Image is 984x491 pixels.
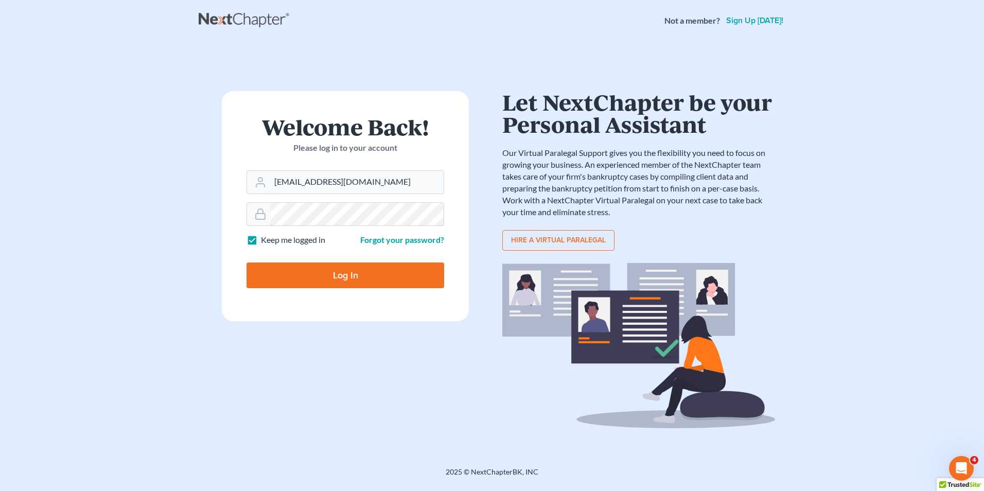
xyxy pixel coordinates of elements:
span: 4 [970,456,978,464]
input: Log In [247,262,444,288]
iframe: Intercom live chat [949,456,974,481]
strong: Not a member? [664,15,720,27]
img: virtual_paralegal_bg-b12c8cf30858a2b2c02ea913d52db5c468ecc422855d04272ea22d19010d70dc.svg [502,263,775,428]
p: Our Virtual Paralegal Support gives you the flexibility you need to focus on growing your busines... [502,147,775,218]
label: Keep me logged in [261,234,325,246]
a: Forgot your password? [360,235,444,244]
a: Sign up [DATE]! [724,16,785,25]
a: Hire a virtual paralegal [502,230,614,251]
h1: Let NextChapter be your Personal Assistant [502,91,775,135]
h1: Welcome Back! [247,116,444,138]
input: Email Address [270,171,444,194]
div: 2025 © NextChapterBK, INC [199,467,785,485]
p: Please log in to your account [247,142,444,154]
